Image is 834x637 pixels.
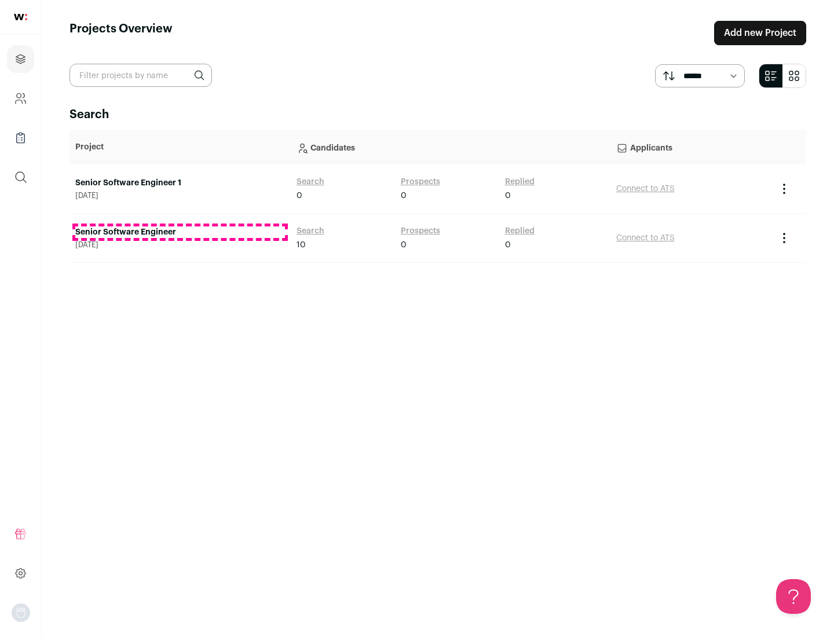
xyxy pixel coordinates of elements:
[401,176,440,188] a: Prospects
[297,136,605,159] p: Candidates
[401,225,440,237] a: Prospects
[297,239,306,251] span: 10
[69,107,806,123] h2: Search
[75,177,285,189] a: Senior Software Engineer 1
[7,124,34,152] a: Company Lists
[616,185,675,193] a: Connect to ATS
[7,45,34,73] a: Projects
[75,240,285,250] span: [DATE]
[297,225,324,237] a: Search
[616,136,766,159] p: Applicants
[616,234,675,242] a: Connect to ATS
[75,191,285,200] span: [DATE]
[505,225,535,237] a: Replied
[12,603,30,622] button: Open dropdown
[75,141,285,153] p: Project
[401,239,407,251] span: 0
[401,190,407,202] span: 0
[505,239,511,251] span: 0
[776,579,811,614] iframe: Help Scout Beacon - Open
[505,176,535,188] a: Replied
[714,21,806,45] a: Add new Project
[777,182,791,196] button: Project Actions
[14,14,27,20] img: wellfound-shorthand-0d5821cbd27db2630d0214b213865d53afaa358527fdda9d0ea32b1df1b89c2c.svg
[777,231,791,245] button: Project Actions
[12,603,30,622] img: nopic.png
[297,190,302,202] span: 0
[7,85,34,112] a: Company and ATS Settings
[69,64,212,87] input: Filter projects by name
[75,226,285,238] a: Senior Software Engineer
[69,21,173,45] h1: Projects Overview
[297,176,324,188] a: Search
[505,190,511,202] span: 0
